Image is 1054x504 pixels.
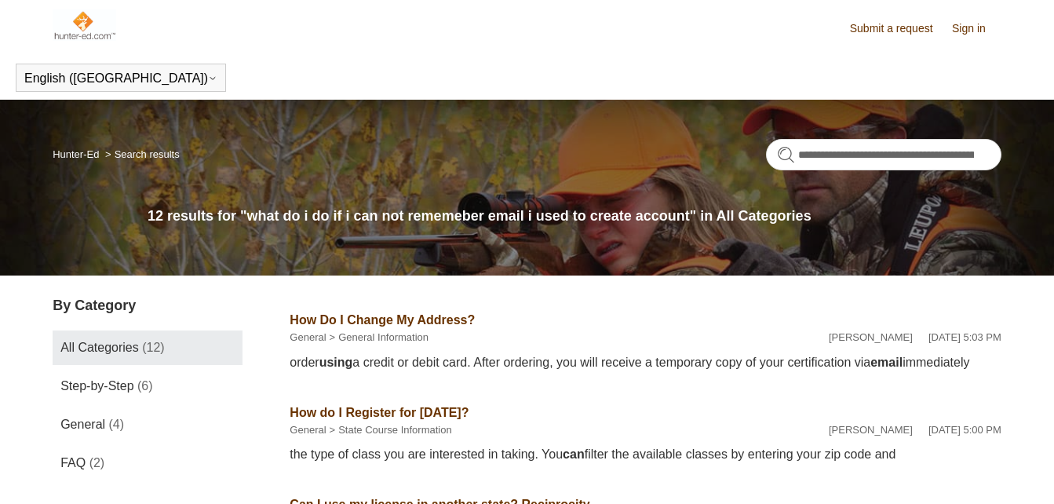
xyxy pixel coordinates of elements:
[53,295,243,316] h3: By Category
[290,422,326,438] li: General
[60,341,139,354] span: All Categories
[563,447,585,461] em: can
[928,331,1001,343] time: 02/12/2024, 17:03
[24,71,217,86] button: English ([GEOGRAPHIC_DATA])
[326,330,429,345] li: General Information
[53,148,99,160] a: Hunter-Ed
[290,424,326,436] a: General
[326,422,452,438] li: State Course Information
[53,407,243,442] a: General (4)
[290,330,326,345] li: General
[338,331,429,343] a: General Information
[53,148,102,160] li: Hunter-Ed
[53,369,243,404] a: Step-by-Step (6)
[290,353,1001,372] div: order a credit or debit card. After ordering, you will receive a temporary copy of your certifica...
[109,418,125,431] span: (4)
[102,148,180,160] li: Search results
[60,379,133,393] span: Step-by-Step
[338,424,452,436] a: State Course Information
[928,424,1001,436] time: 02/12/2024, 17:00
[60,456,86,469] span: FAQ
[89,456,105,469] span: (2)
[53,446,243,480] a: FAQ (2)
[290,406,469,419] a: How do I Register for [DATE]?
[829,330,913,345] li: [PERSON_NAME]
[766,139,1001,170] input: Search
[53,9,116,41] img: Hunter-Ed Help Center home page
[290,445,1001,464] div: the type of class you are interested in taking. You filter the available classes by entering your...
[870,356,903,369] em: email
[952,20,1001,37] a: Sign in
[53,331,243,365] a: All Categories (12)
[290,313,475,327] a: How Do I Change My Address?
[290,331,326,343] a: General
[137,379,153,393] span: (6)
[142,341,164,354] span: (12)
[829,422,913,438] li: [PERSON_NAME]
[319,356,353,369] em: using
[850,20,949,37] a: Submit a request
[60,418,105,431] span: General
[148,206,1001,227] h1: 12 results for "what do i do if i can not rememeber email i used to create account" in All Catego...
